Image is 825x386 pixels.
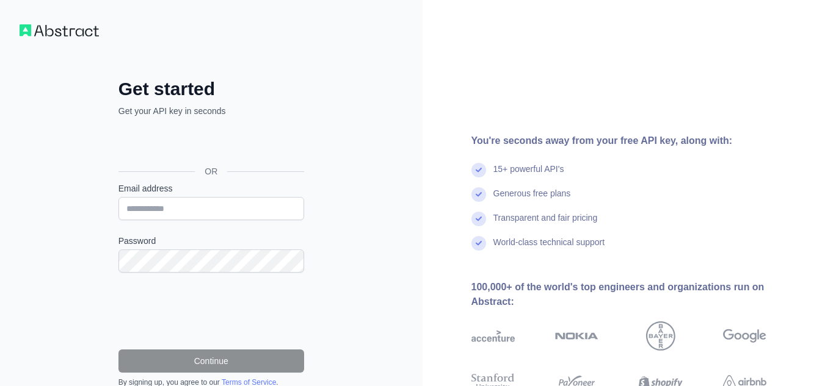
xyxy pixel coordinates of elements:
[493,236,605,260] div: World-class technical support
[471,280,806,309] div: 100,000+ of the world's top engineers and organizations run on Abstract:
[555,321,598,351] img: nokia
[118,235,304,247] label: Password
[195,165,227,177] span: OR
[118,105,304,117] p: Get your API key in seconds
[471,187,486,202] img: check mark
[471,163,486,177] img: check mark
[112,130,308,157] iframe: Sign in with Google Button
[471,321,515,351] img: accenture
[471,212,486,226] img: check mark
[118,287,304,335] iframe: reCAPTCHA
[118,182,304,195] label: Email address
[471,134,806,148] div: You're seconds away from your free API key, along with:
[493,187,571,212] div: Generous free plans
[723,321,766,351] img: google
[118,349,304,373] button: Continue
[493,163,564,187] div: 15+ powerful API's
[646,321,675,351] img: bayer
[118,78,304,100] h2: Get started
[20,24,99,37] img: Workflow
[471,236,486,251] img: check mark
[493,212,598,236] div: Transparent and fair pricing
